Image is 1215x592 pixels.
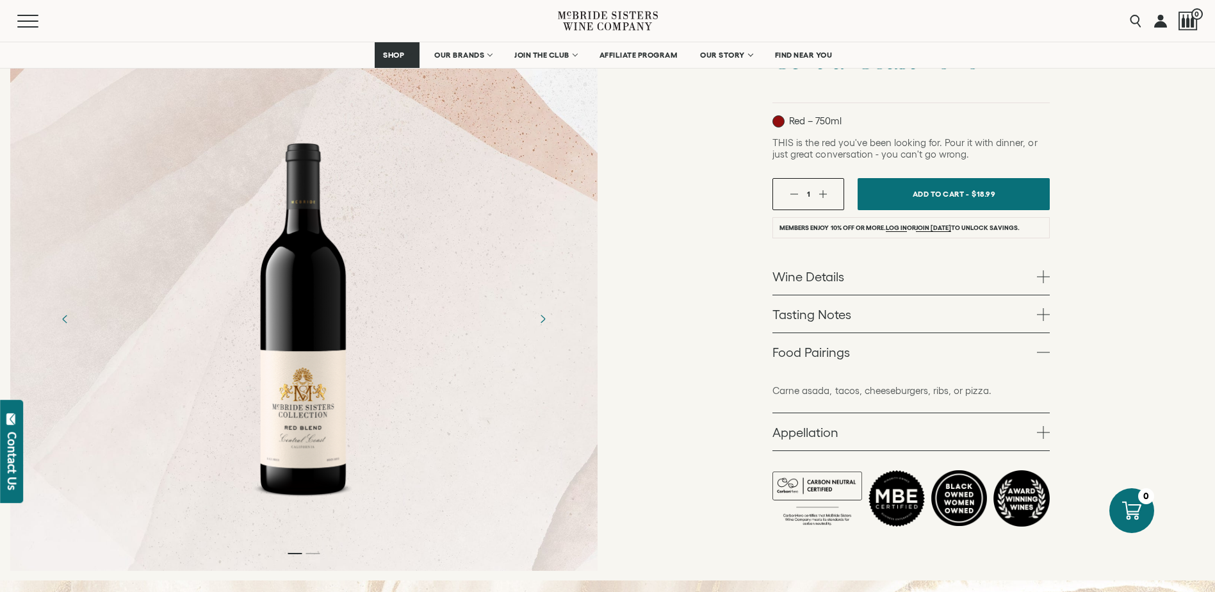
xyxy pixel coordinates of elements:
[772,413,1050,450] a: Appellation
[772,137,1037,160] span: THIS is the red you've been looking for. Pour it with dinner, or just great conversation - you ca...
[6,432,19,490] div: Contact Us
[17,15,63,28] button: Mobile Menu Trigger
[599,51,678,60] span: AFFILIATE PROGRAM
[772,115,842,127] p: Red – 750ml
[775,51,833,60] span: FIND NEAR YOU
[886,224,907,232] a: Log in
[772,333,1050,370] a: Food Pairings
[506,42,585,68] a: JOIN THE CLUB
[1138,488,1154,504] div: 0
[767,42,841,68] a: FIND NEAR YOU
[49,302,82,335] button: Previous
[434,51,484,60] span: OUR BRANDS
[772,295,1050,333] a: Tasting Notes
[700,51,745,60] span: OUR STORY
[375,42,420,68] a: SHOP
[972,185,995,203] span: $18.99
[692,42,760,68] a: OUR STORY
[772,258,1050,295] a: Wine Details
[858,178,1050,210] button: Add To Cart - $18.99
[916,224,951,232] a: join [DATE]
[514,51,569,60] span: JOIN THE CLUB
[1191,8,1203,20] span: 0
[426,42,500,68] a: OUR BRANDS
[383,51,405,60] span: SHOP
[288,553,302,554] li: Page dot 1
[913,185,969,203] span: Add To Cart -
[772,384,1050,397] p: Carne asada, tacos, cheeseburgers, ribs, or pizza.
[772,217,1050,238] li: Members enjoy 10% off or more. or to unlock savings.
[591,42,686,68] a: AFFILIATE PROGRAM
[807,190,810,198] span: 1
[526,302,559,335] button: Next
[306,553,320,554] li: Page dot 2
